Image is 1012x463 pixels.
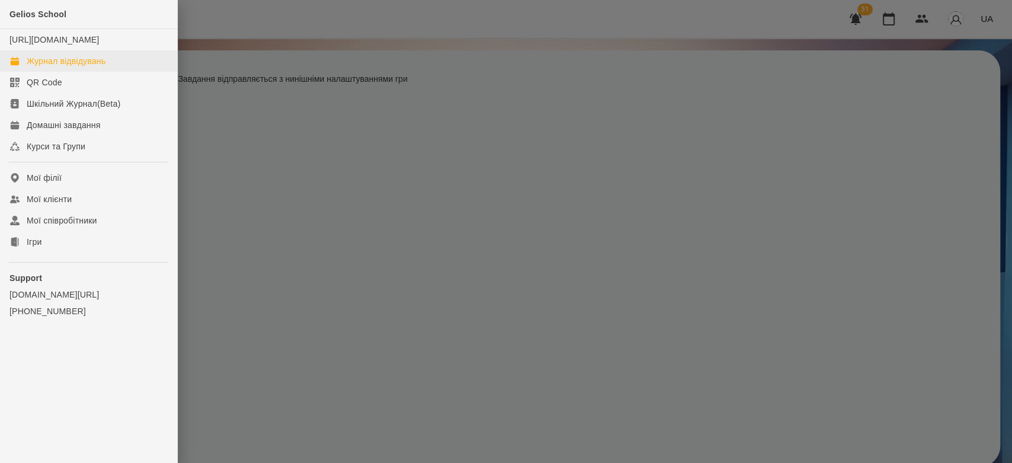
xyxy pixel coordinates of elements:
div: QR Code [27,76,62,88]
div: Курси та Групи [27,141,85,152]
span: Gelios School [9,9,66,19]
div: Журнал відвідувань [27,55,106,67]
div: Мої клієнти [27,193,72,205]
p: Support [9,272,168,284]
a: [URL][DOMAIN_NAME] [9,35,99,44]
div: Мої співробітники [27,215,97,226]
div: Ігри [27,236,41,248]
a: [PHONE_NUMBER] [9,305,168,317]
div: Мої філії [27,172,62,184]
a: [DOMAIN_NAME][URL] [9,289,168,301]
div: Домашні завдання [27,119,100,131]
div: Шкільний Журнал(Beta) [27,98,120,110]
